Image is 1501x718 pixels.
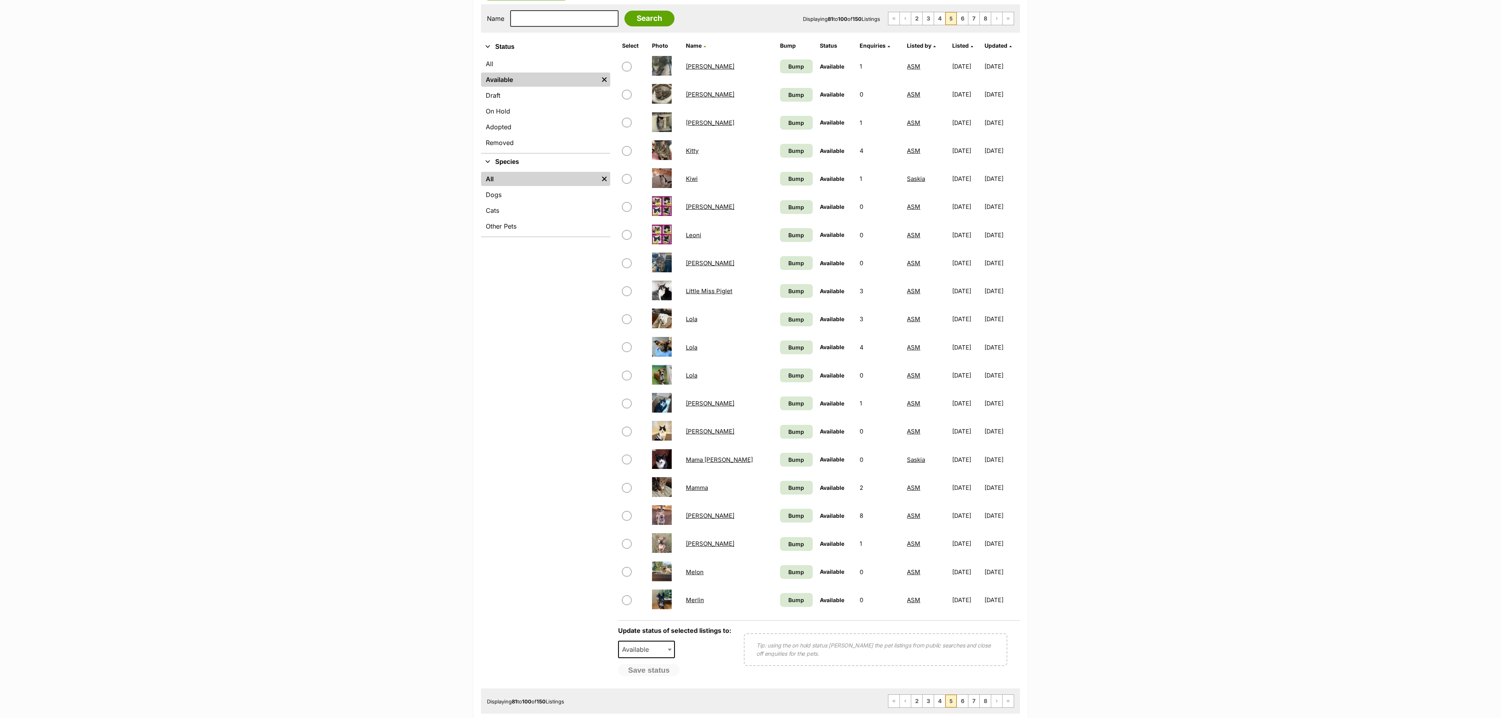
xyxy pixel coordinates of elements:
a: ASM [907,512,920,519]
td: 1 [856,53,903,80]
td: [DATE] [949,193,984,220]
a: ASM [907,259,920,267]
a: [PERSON_NAME] [686,540,734,547]
th: Select [619,39,648,52]
a: Merlin [686,596,704,604]
img: Lucy [652,393,672,413]
td: 2 [856,474,903,501]
strong: 81 [512,698,517,705]
span: Bump [788,147,804,155]
td: [DATE] [985,165,1019,192]
a: Page 6 [957,695,968,707]
span: Available [820,484,844,491]
a: All [481,57,610,71]
td: [DATE] [985,362,1019,389]
span: Available [820,428,844,435]
span: Listed by [907,42,931,49]
a: Cats [481,203,610,218]
a: Mama [PERSON_NAME] [686,456,753,463]
a: Bump [780,200,813,214]
a: [PERSON_NAME] [686,119,734,126]
img: Kiwi [652,168,672,188]
td: 0 [856,81,903,108]
td: [DATE] [985,249,1019,277]
td: [DATE] [985,109,1019,136]
a: Next page [991,12,1002,25]
td: [DATE] [985,334,1019,361]
td: 0 [856,586,903,614]
a: Previous page [900,695,911,707]
a: Bump [780,312,813,326]
td: [DATE] [985,446,1019,473]
nav: Pagination [888,12,1014,25]
span: Available [619,644,657,655]
span: Available [820,260,844,266]
span: Bump [788,371,804,379]
a: All [481,172,598,186]
a: Lola [686,344,697,351]
button: Save status [618,664,680,677]
a: Bump [780,368,813,382]
a: ASM [907,484,920,491]
span: Bump [788,62,804,71]
span: Bump [788,231,804,239]
th: Bump [777,39,816,52]
a: Page 4 [934,12,945,25]
a: Bump [780,284,813,298]
span: Bump [788,91,804,99]
span: Bump [788,456,804,464]
td: 3 [856,277,903,305]
span: Available [820,288,844,294]
a: Page 8 [980,695,991,707]
span: Page 5 [946,695,957,707]
span: translation missing: en.admin.listings.index.attributes.enquiries [860,42,886,49]
span: Page 5 [946,12,957,25]
button: Status [481,42,610,52]
a: Bump [780,537,813,551]
a: Leoni [686,231,701,239]
a: [PERSON_NAME] [686,512,734,519]
a: Next page [991,695,1002,707]
span: Bump [788,540,804,548]
span: Displaying to of Listings [803,16,880,22]
span: Bump [788,568,804,576]
td: [DATE] [949,390,984,417]
td: 0 [856,418,903,445]
td: [DATE] [985,418,1019,445]
td: [DATE] [985,502,1019,529]
span: Displaying to of Listings [487,698,564,705]
a: Bump [780,453,813,467]
td: [DATE] [985,474,1019,501]
div: Status [481,55,610,153]
a: Kiwi [686,175,698,182]
td: [DATE] [949,53,984,80]
a: Lola [686,372,697,379]
strong: 100 [838,16,847,22]
a: Bump [780,256,813,270]
span: Available [820,91,844,98]
strong: 150 [537,698,546,705]
td: [DATE] [949,109,984,136]
a: ASM [907,119,920,126]
a: Bump [780,172,813,186]
a: Mamma [686,484,708,491]
span: Available [820,231,844,238]
th: Status [817,39,856,52]
span: Available [820,372,844,379]
a: Remove filter [598,73,610,87]
a: On Hold [481,104,610,118]
td: 1 [856,530,903,557]
td: [DATE] [949,530,984,557]
a: [PERSON_NAME] [686,63,734,70]
a: Enquiries [860,42,890,49]
span: Bump [788,484,804,492]
label: Name [487,15,504,22]
td: 0 [856,558,903,586]
td: [DATE] [985,193,1019,220]
input: Search [624,11,674,26]
a: [PERSON_NAME] [686,91,734,98]
label: Update status of selected listings to: [618,627,731,634]
span: Listed [952,42,969,49]
td: [DATE] [949,558,984,586]
a: Adopted [481,120,610,134]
